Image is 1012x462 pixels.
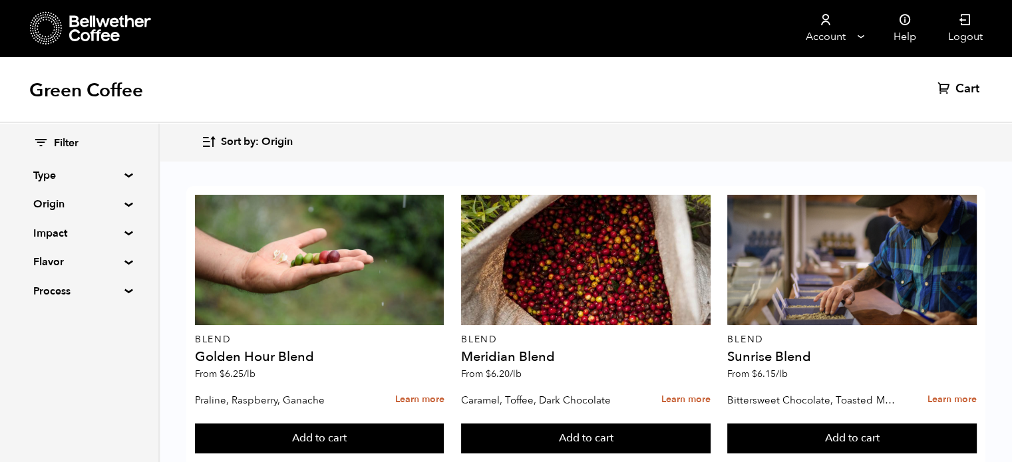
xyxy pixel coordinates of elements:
[928,386,977,414] a: Learn more
[33,283,125,299] summary: Process
[955,81,979,97] span: Cart
[727,390,897,410] p: Bittersweet Chocolate, Toasted Marshmallow, Candied Orange, Praline
[510,368,522,380] span: /lb
[33,254,125,270] summary: Flavor
[727,368,788,380] span: From
[29,78,143,102] h1: Green Coffee
[33,196,125,212] summary: Origin
[727,350,977,364] h4: Sunrise Blend
[661,386,711,414] a: Learn more
[461,390,631,410] p: Caramel, Toffee, Dark Chocolate
[752,368,757,380] span: $
[461,335,711,344] p: Blend
[395,386,444,414] a: Learn more
[195,423,444,454] button: Add to cart
[727,423,977,454] button: Add to cart
[195,390,365,410] p: Praline, Raspberry, Ganache
[752,368,788,380] bdi: 6.15
[461,423,711,454] button: Add to cart
[195,368,255,380] span: From
[220,368,225,380] span: $
[486,368,522,380] bdi: 6.20
[195,350,444,364] h4: Golden Hour Blend
[221,135,293,150] span: Sort by: Origin
[937,81,983,97] a: Cart
[461,350,711,364] h4: Meridian Blend
[727,335,977,344] p: Blend
[33,225,125,241] summary: Impact
[220,368,255,380] bdi: 6.25
[201,126,293,158] button: Sort by: Origin
[54,136,79,151] span: Filter
[776,368,788,380] span: /lb
[486,368,491,380] span: $
[33,168,125,183] summary: Type
[244,368,255,380] span: /lb
[461,368,522,380] span: From
[195,335,444,344] p: Blend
